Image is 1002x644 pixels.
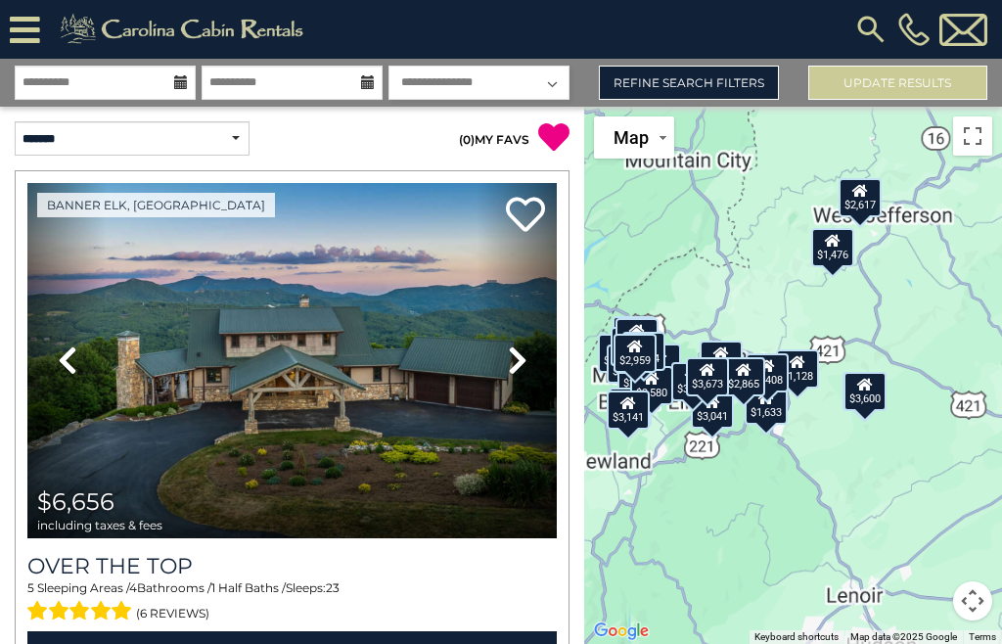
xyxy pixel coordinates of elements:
[614,127,649,148] span: Map
[612,315,655,354] div: $1,417
[27,579,557,626] div: Sleeping Areas / Bathrooms / Sleeps:
[893,13,934,46] a: [PHONE_NUMBER]
[953,116,992,156] button: Toggle fullscreen view
[969,631,996,642] a: Terms (opens in new tab)
[136,601,209,626] span: (6 reviews)
[615,317,658,356] div: $4,061
[953,581,992,621] button: Map camera controls
[609,387,652,426] div: $2,537
[27,580,34,595] span: 5
[27,553,557,579] a: Over The Top
[27,183,557,538] img: thumbnail_167153549.jpeg
[459,132,529,147] a: (0)MY FAVS
[594,116,674,159] button: Change map style
[607,390,650,429] div: $3,141
[606,345,649,384] div: $3,252
[37,519,162,531] span: including taxes & fees
[746,352,789,391] div: $3,408
[506,195,545,237] a: Add to favorites
[853,12,888,47] img: search-regular.svg
[685,357,728,396] div: $3,673
[622,332,665,371] div: $2,894
[691,390,734,429] div: $3,041
[808,66,987,100] button: Update Results
[838,177,881,216] div: $2,617
[614,333,657,372] div: $2,959
[722,357,765,396] div: $2,865
[843,371,886,410] div: $3,600
[37,193,275,217] a: Banner Elk, [GEOGRAPHIC_DATA]
[129,580,137,595] span: 4
[776,348,819,388] div: $1,128
[37,487,114,516] span: $6,656
[589,619,654,644] img: Google
[745,386,788,425] div: $1,633
[630,366,673,405] div: $9,580
[810,227,853,266] div: $1,476
[211,580,286,595] span: 1 Half Baths /
[463,132,471,147] span: 0
[459,132,475,147] span: ( )
[589,619,654,644] a: Open this area in Google Maps (opens a new window)
[617,355,660,394] div: $2,036
[611,327,654,366] div: $5,863
[326,580,340,595] span: 23
[850,631,957,642] span: Map data ©2025 Google
[50,10,320,49] img: Khaki-logo.png
[598,333,641,372] div: $2,804
[671,361,714,400] div: $3,394
[599,66,778,100] a: Refine Search Filters
[700,340,743,379] div: $4,017
[754,630,839,644] button: Keyboard shortcuts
